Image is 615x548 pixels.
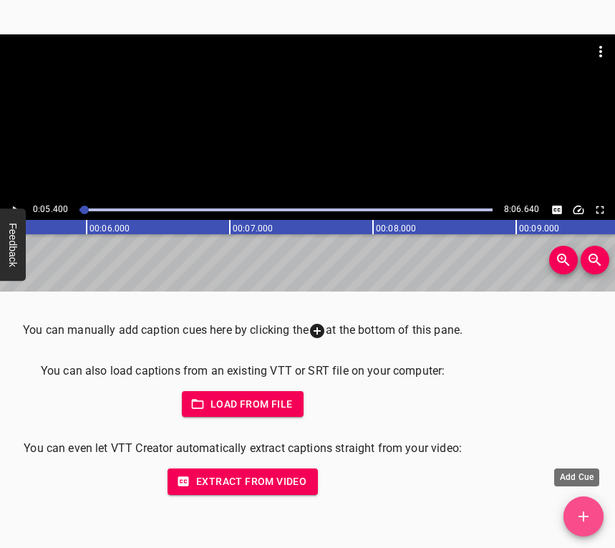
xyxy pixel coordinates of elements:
button: Toggle captions [548,201,566,219]
div: Play progress [79,208,493,211]
span: Load from file [193,395,293,413]
button: Change Playback Speed [569,201,588,219]
text: 00:06.000 [89,223,130,234]
text: 00:07.000 [233,223,273,234]
button: Toggle fullscreen [591,201,609,219]
p: You can even let VTT Creator automatically extract captions straight from your video: [23,440,463,457]
span: Video Duration [504,204,539,214]
span: Current Time [33,204,68,214]
p: You can also load captions from an existing VTT or SRT file on your computer: [23,362,463,380]
button: Zoom In [549,246,578,274]
button: Extract from video [168,468,318,495]
span: Extract from video [179,473,306,491]
button: Play/Pause [6,201,24,219]
button: Zoom Out [581,246,609,274]
p: You can manually add caption cues here by clicking the at the bottom of this pane. [23,322,463,340]
div: Toggle Full Screen [591,201,609,219]
button: Load from file [182,391,304,418]
div: Playback Speed [569,201,588,219]
text: 00:09.000 [519,223,559,234]
text: 00:08.000 [376,223,416,234]
button: Add Cue [563,496,604,537]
